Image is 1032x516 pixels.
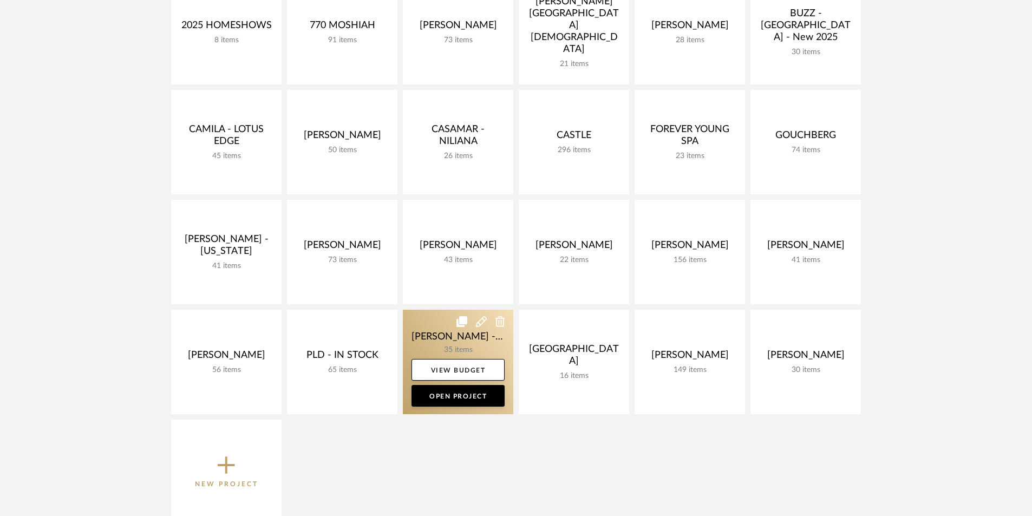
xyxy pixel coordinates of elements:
div: 296 items [527,146,620,155]
div: 23 items [643,152,736,161]
div: 21 items [527,60,620,69]
div: [GEOGRAPHIC_DATA] [527,343,620,371]
div: CASAMAR - NILIANA [412,123,505,152]
p: New Project [195,479,258,489]
div: [PERSON_NAME] [759,349,852,365]
div: [PERSON_NAME] [296,129,389,146]
div: BUZZ - [GEOGRAPHIC_DATA] - New 2025 [759,8,852,48]
div: [PERSON_NAME] [412,19,505,36]
div: [PERSON_NAME] [180,349,273,365]
div: [PERSON_NAME] [759,239,852,256]
div: 41 items [180,262,273,271]
div: 45 items [180,152,273,161]
div: 65 items [296,365,389,375]
div: 22 items [527,256,620,265]
div: PLD - IN STOCK [296,349,389,365]
div: [PERSON_NAME] [412,239,505,256]
a: View Budget [412,359,505,381]
div: 8 items [180,36,273,45]
div: [PERSON_NAME] [296,239,389,256]
div: 30 items [759,48,852,57]
div: 50 items [296,146,389,155]
div: 91 items [296,36,389,45]
div: 73 items [412,36,505,45]
div: 156 items [643,256,736,265]
div: 26 items [412,152,505,161]
div: [PERSON_NAME] [643,349,736,365]
div: 149 items [643,365,736,375]
div: 28 items [643,36,736,45]
div: GOUCHBERG [759,129,852,146]
div: [PERSON_NAME] [643,239,736,256]
div: 16 items [527,371,620,381]
div: 74 items [759,146,852,155]
div: 41 items [759,256,852,265]
div: 56 items [180,365,273,375]
div: CAMILA - LOTUS EDGE [180,123,273,152]
div: 2025 HOMESHOWS [180,19,273,36]
a: Open Project [412,385,505,407]
div: [PERSON_NAME] [527,239,620,256]
div: [PERSON_NAME] [643,19,736,36]
div: CASTLE [527,129,620,146]
div: 30 items [759,365,852,375]
div: FOREVER YOUNG SPA [643,123,736,152]
div: 770 MOSHIAH [296,19,389,36]
div: 73 items [296,256,389,265]
div: 43 items [412,256,505,265]
div: [PERSON_NAME] - [US_STATE] [180,233,273,262]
